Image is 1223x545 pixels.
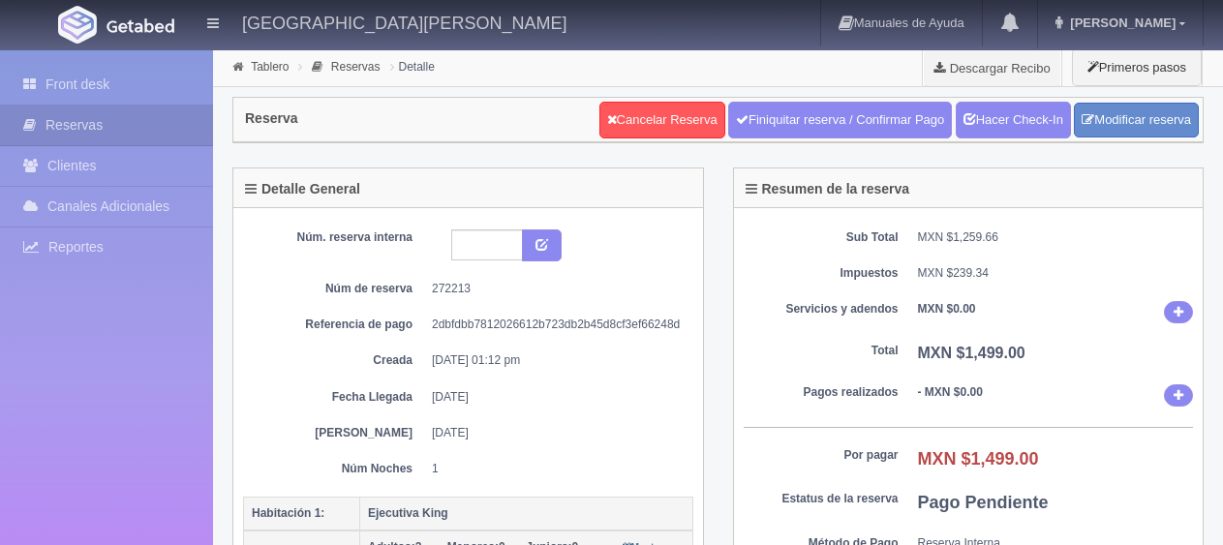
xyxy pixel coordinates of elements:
[360,497,693,530] th: Ejecutiva King
[744,229,899,246] dt: Sub Total
[744,301,899,318] dt: Servicios y adendos
[258,317,413,333] dt: Referencia de pago
[918,385,983,399] b: - MXN $0.00
[245,111,298,126] h4: Reserva
[258,425,413,441] dt: [PERSON_NAME]
[744,343,899,359] dt: Total
[956,102,1071,138] a: Hacer Check-In
[331,60,381,74] a: Reservas
[599,102,725,138] a: Cancelar Reserva
[251,60,289,74] a: Tablero
[258,229,413,246] dt: Núm. reserva interna
[252,506,324,520] b: Habitación 1:
[923,48,1061,87] a: Descargar Recibo
[1065,15,1176,30] span: [PERSON_NAME]
[258,281,413,297] dt: Núm de reserva
[744,447,899,464] dt: Por pagar
[258,352,413,369] dt: Creada
[432,317,679,333] dd: 2dbfdbb7812026612b723db2b45d8cf3ef66248d
[746,182,910,197] h4: Resumen de la reserva
[432,352,679,369] dd: [DATE] 01:12 pm
[258,389,413,406] dt: Fecha Llegada
[1074,103,1199,138] a: Modificar reserva
[918,493,1049,512] b: Pago Pendiente
[918,229,1194,246] dd: MXN $1,259.66
[245,182,360,197] h4: Detalle General
[744,265,899,282] dt: Impuestos
[258,461,413,477] dt: Núm Noches
[58,6,97,44] img: Getabed
[385,57,440,76] li: Detalle
[744,384,899,401] dt: Pagos realizados
[918,265,1194,282] dd: MXN $239.34
[432,461,679,477] dd: 1
[432,281,679,297] dd: 272213
[918,302,976,316] b: MXN $0.00
[242,10,566,34] h4: [GEOGRAPHIC_DATA][PERSON_NAME]
[432,425,679,441] dd: [DATE]
[918,345,1025,361] b: MXN $1,499.00
[744,491,899,507] dt: Estatus de la reserva
[728,102,952,138] a: Finiquitar reserva / Confirmar Pago
[432,389,679,406] dd: [DATE]
[918,449,1039,469] b: MXN $1,499.00
[1072,48,1202,86] button: Primeros pasos
[107,18,174,33] img: Getabed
